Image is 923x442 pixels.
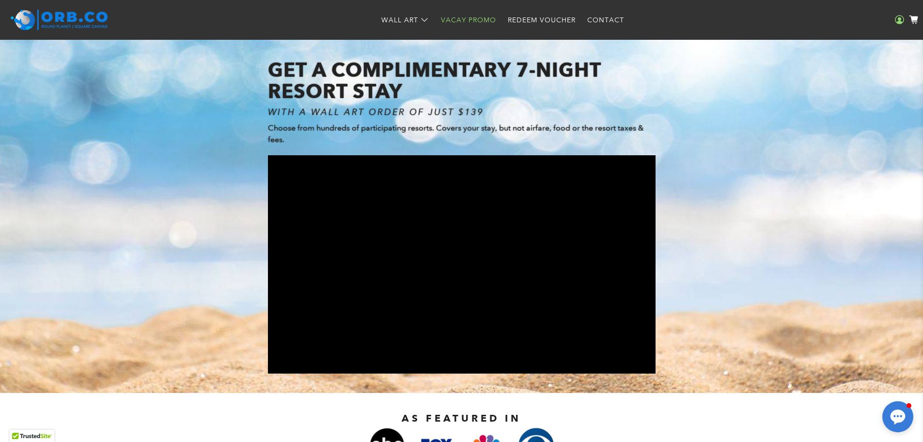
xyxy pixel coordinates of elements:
[268,155,656,374] iframe: Embedded Youtube Video
[268,107,484,117] i: WITH A WALL ART ORDER OF JUST $139
[234,412,689,424] h2: AS FEATURED IN
[435,7,502,33] a: Vacay Promo
[882,401,913,432] button: Open chat window
[375,7,435,33] a: Wall Art
[268,59,656,102] h1: GET A COMPLIMENTARY 7-NIGHT RESORT STAY
[581,7,630,33] a: Contact
[268,123,643,144] span: Choose from hundreds of participating resorts. Covers your stay, but not airfare, food or the res...
[502,7,581,33] a: Redeem Voucher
